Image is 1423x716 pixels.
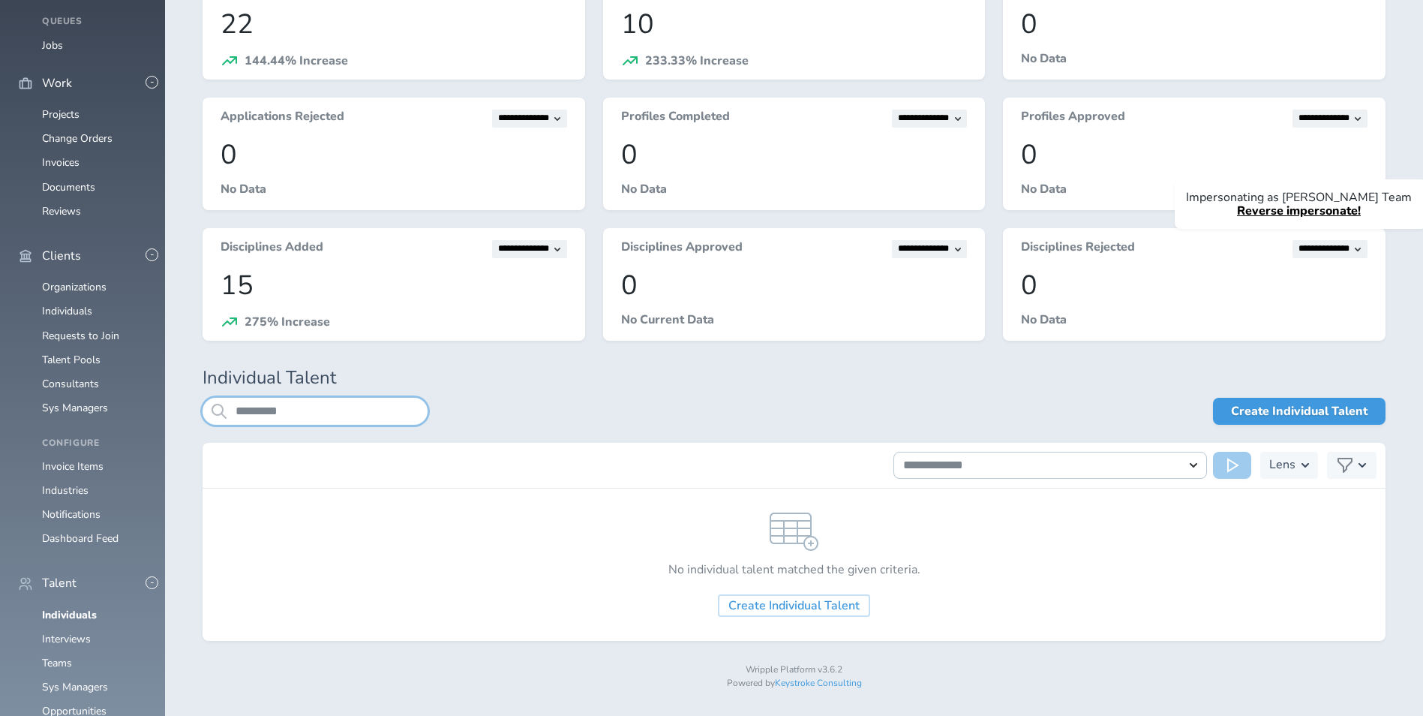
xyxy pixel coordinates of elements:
[42,507,101,522] a: Notifications
[1269,452,1295,479] h3: Lens
[42,180,95,194] a: Documents
[42,38,63,53] a: Jobs
[42,401,108,415] a: Sys Managers
[1021,9,1367,40] p: 0
[221,240,323,258] h3: Disciplines Added
[1021,240,1135,258] h3: Disciplines Rejected
[718,594,870,617] a: Create Individual Talent
[1186,191,1412,204] p: Impersonating as [PERSON_NAME] Team
[42,438,147,449] h4: Configure
[1021,140,1367,170] p: 0
[1021,50,1067,67] span: No Data
[42,77,72,90] span: Work
[42,680,108,694] a: Sys Managers
[146,76,158,89] button: -
[621,240,743,258] h3: Disciplines Approved
[42,131,113,146] a: Change Orders
[42,353,101,367] a: Talent Pools
[1021,181,1067,197] span: No Data
[42,531,119,546] a: Dashboard Feed
[42,377,99,391] a: Consultants
[245,314,330,330] span: 275% Increase
[42,249,81,263] span: Clients
[1213,452,1251,479] button: Run Action
[42,280,107,294] a: Organizations
[775,677,862,689] a: Keystroke Consulting
[42,576,77,590] span: Talent
[203,678,1385,689] p: Powered by
[621,110,730,128] h3: Profiles Completed
[645,53,749,69] span: 233.33% Increase
[1021,311,1067,328] span: No Data
[221,110,344,128] h3: Applications Rejected
[42,107,80,122] a: Projects
[621,181,667,197] span: No Data
[1260,452,1318,479] button: Lens
[221,140,567,170] p: 0
[42,304,92,318] a: Individuals
[146,248,158,261] button: -
[42,17,147,27] h4: Queues
[42,155,80,170] a: Invoices
[221,181,266,197] span: No Data
[42,459,104,474] a: Invoice Items
[42,204,81,218] a: Reviews
[42,608,97,622] a: Individuals
[203,665,1385,675] p: Wripple Platform v3.6.2
[203,368,1385,389] h1: Individual Talent
[1021,110,1125,128] h3: Profiles Approved
[245,53,348,69] span: 144.44% Increase
[221,9,567,40] p: 22
[42,632,91,646] a: Interviews
[621,9,968,40] p: 10
[621,270,968,301] p: 0
[42,483,89,498] a: Industries
[42,329,119,343] a: Requests to Join
[1237,203,1361,219] a: Reverse impersonate!
[1021,270,1367,301] p: 0
[42,656,72,670] a: Teams
[621,311,714,328] span: No Current Data
[621,140,968,170] p: 0
[1213,398,1385,425] a: Create Individual Talent
[221,270,567,301] p: 15
[668,563,920,576] h3: No individual talent matched the given criteria.
[146,576,158,589] button: -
